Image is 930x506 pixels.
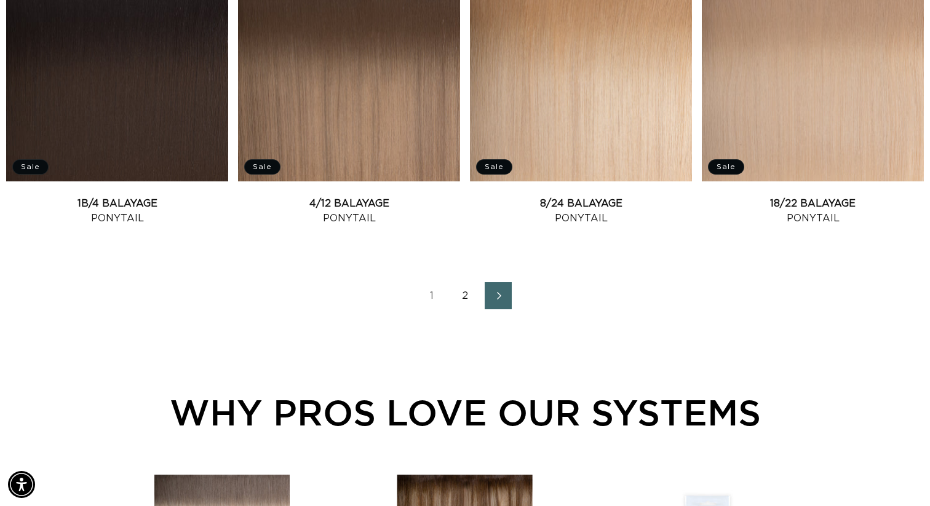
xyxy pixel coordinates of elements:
[485,282,512,309] a: Next page
[6,196,228,226] a: 1B/4 Balayage Ponytail
[702,196,924,226] a: 18/22 Balayage Ponytail
[451,282,479,309] a: Page 2
[418,282,445,309] a: Page 1
[470,196,692,226] a: 8/24 Balayage Ponytail
[868,447,930,506] iframe: Chat Widget
[6,282,924,309] nav: Pagination
[74,385,856,439] div: WHY PROS LOVE OUR SYSTEMS
[8,471,35,498] div: Accessibility Menu
[238,196,460,226] a: 4/12 Balayage Ponytail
